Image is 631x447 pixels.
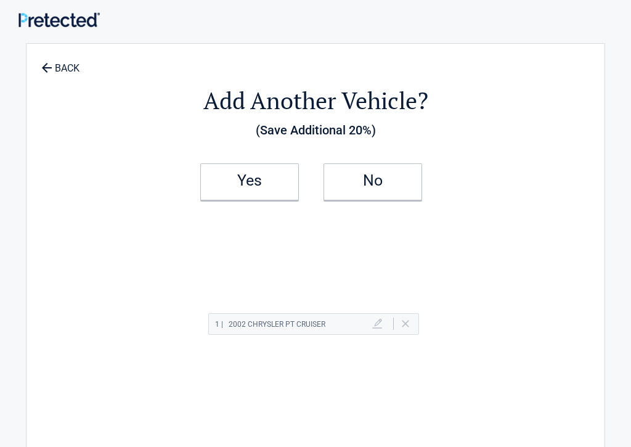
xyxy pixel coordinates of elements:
h2: No [336,176,409,185]
img: Main Logo [18,12,100,27]
h2: Yes [213,176,286,185]
h2: Add Another Vehicle? [94,85,537,117]
h2: 2002 Chrysler PT CRUISER [215,317,325,332]
h3: (Save Additional 20%) [94,120,537,141]
a: Delete [402,320,409,327]
span: 1 | [215,320,223,329]
a: BACK [39,52,82,73]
